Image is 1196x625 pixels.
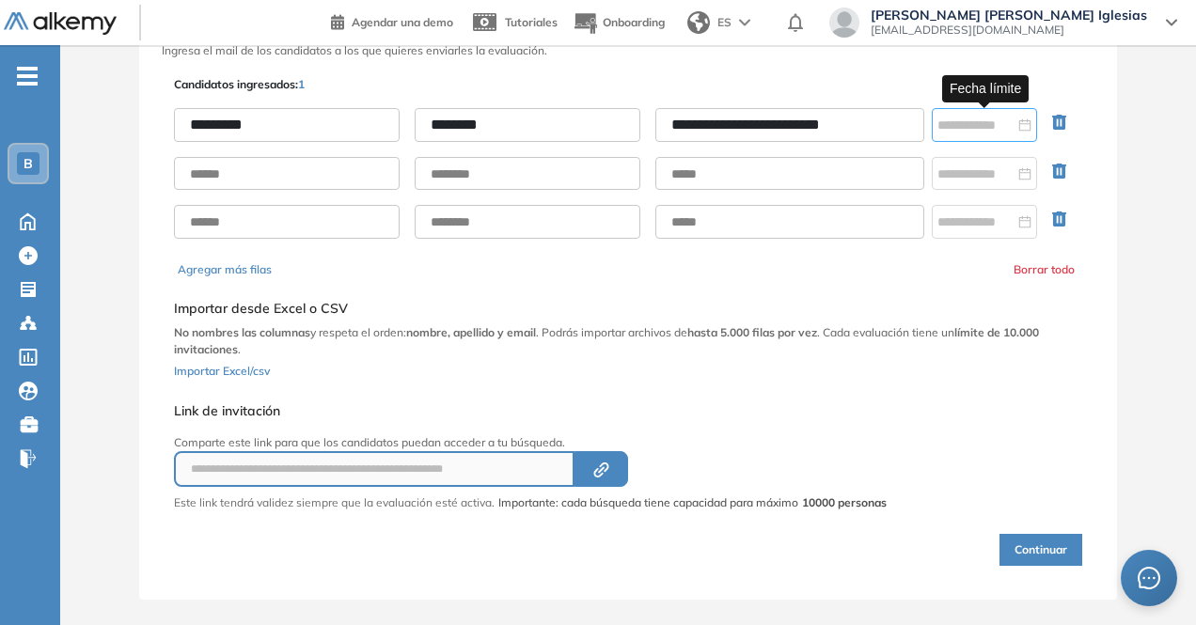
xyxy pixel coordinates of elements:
[174,324,1082,358] p: y respeta el orden: . Podrás importar archivos de . Cada evaluación tiene un .
[174,434,887,451] p: Comparte este link para que los candidatos puedan acceder a tu búsqueda.
[1138,567,1160,589] span: message
[739,19,750,26] img: arrow
[174,358,270,381] button: Importar Excel/csv
[174,364,270,378] span: Importar Excel/csv
[174,325,1039,356] b: límite de 10.000 invitaciones
[331,9,453,32] a: Agendar una demo
[1014,261,1075,278] button: Borrar todo
[178,261,272,278] button: Agregar más filas
[942,75,1029,102] div: Fecha límite
[687,325,817,339] b: hasta 5.000 filas por vez
[174,403,887,419] h5: Link de invitación
[174,76,305,93] p: Candidatos ingresados:
[717,14,732,31] span: ES
[871,23,1147,38] span: [EMAIL_ADDRESS][DOMAIN_NAME]
[298,77,305,91] span: 1
[4,12,117,36] img: Logo
[24,156,33,171] span: B
[573,3,665,43] button: Onboarding
[498,494,887,511] span: Importante: cada búsqueda tiene capacidad para máximo
[352,15,453,29] span: Agendar una demo
[174,494,495,511] p: Este link tendrá validez siempre que la evaluación esté activa.
[687,11,710,34] img: world
[505,15,558,29] span: Tutoriales
[162,44,1094,57] h3: Ingresa el mail de los candidatos a los que quieres enviarles la evaluación.
[17,74,38,78] i: -
[802,495,887,509] strong: 10000 personas
[406,325,536,339] b: nombre, apellido y email
[999,534,1082,566] button: Continuar
[174,301,1082,317] h5: Importar desde Excel o CSV
[603,15,665,29] span: Onboarding
[174,325,310,339] b: No nombres las columnas
[871,8,1147,23] span: [PERSON_NAME] [PERSON_NAME] Iglesias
